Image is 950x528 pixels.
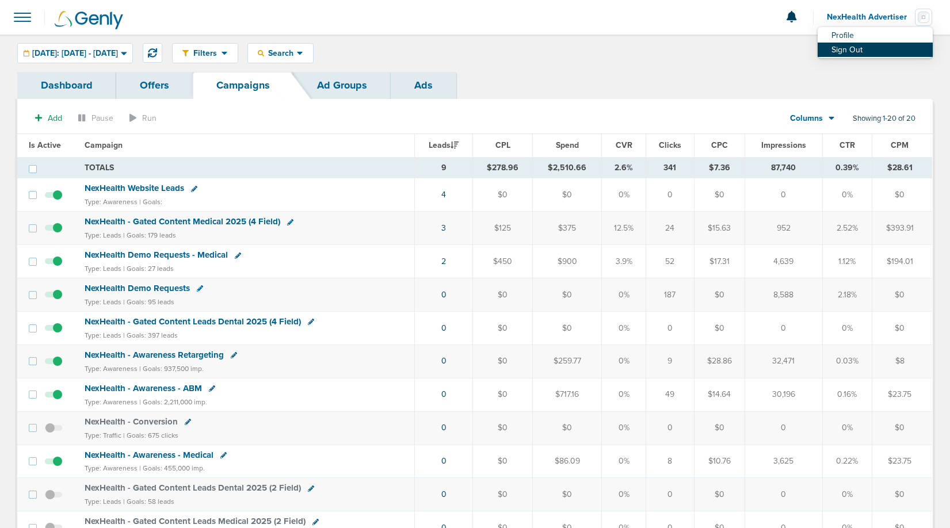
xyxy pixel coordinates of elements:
td: 0 [646,178,694,212]
small: | Goals: 179 leads [123,231,176,239]
span: NexHealth - Gated Content Leads Dental 2025 (2 Field) [85,483,301,493]
span: Is Active [29,140,61,150]
a: Offers [116,72,193,99]
a: Ads [391,72,456,99]
span: NexHealth Demo Requests - Medical [85,250,228,260]
span: Campaign [85,140,123,150]
small: | Goals: 675 clicks [123,431,178,439]
td: 0 [745,178,822,212]
td: 0% [822,478,872,511]
td: $14.64 [694,378,745,411]
small: Type: Leads [85,331,121,339]
td: $0 [872,178,932,212]
span: NexHealth - Conversion [85,416,178,427]
small: | Goals: [139,198,162,206]
td: 0% [822,311,872,345]
td: 12.5% [602,212,646,245]
td: $125 [472,212,532,245]
td: $0 [472,278,532,312]
span: Filters [189,48,222,58]
small: Type: Leads [85,298,121,306]
td: 0% [602,478,646,511]
small: | Goals: 95 leads [123,298,174,306]
a: 0 [441,356,447,366]
img: Genly [55,11,123,29]
small: | Goals: 58 leads [123,498,174,506]
td: 9 [415,157,472,178]
small: | Goals: 27 leads [123,265,174,273]
span: NexHealth - Awareness - ABM [85,383,202,393]
td: $0 [472,311,532,345]
span: Spend [556,140,579,150]
small: Type: Leads [85,231,121,239]
td: $8 [872,345,932,378]
span: CTR [840,140,855,150]
a: Dashboard [17,72,116,99]
td: $7.36 [694,157,745,178]
td: 52 [646,245,694,278]
td: 0.03% [822,345,872,378]
td: $0 [533,311,602,345]
a: 4 [441,190,446,200]
small: Type: Traffic [85,431,121,439]
td: $28.61 [872,157,932,178]
td: 0.16% [822,378,872,411]
small: Type: Awareness [85,365,138,373]
td: $23.75 [872,445,932,478]
td: $194.01 [872,245,932,278]
ul: NexHealth Advertiser [818,27,933,58]
td: 9 [646,345,694,378]
td: $0 [472,411,532,445]
td: 0.22% [822,445,872,478]
td: $0 [872,478,932,511]
td: 0% [602,411,646,445]
td: 32,471 [745,345,822,378]
td: 2.18% [822,278,872,312]
span: NexHealth - Gated Content Leads Medical 2025 (2 Field) [85,516,306,526]
td: $0 [694,178,745,212]
td: 0 [646,311,694,345]
td: 0 [745,311,822,345]
td: $0 [533,178,602,212]
td: $28.86 [694,345,745,378]
td: 8,588 [745,278,822,312]
td: $86.09 [533,445,602,478]
td: $0 [472,378,532,411]
span: Leads [429,140,459,150]
td: 3,625 [745,445,822,478]
td: $0 [694,411,745,445]
td: $17.31 [694,245,745,278]
td: 0% [822,411,872,445]
td: $0 [694,478,745,511]
span: NexHealth Advertiser [827,13,915,21]
span: Add [48,113,62,123]
span: CVR [616,140,632,150]
td: $0 [694,278,745,312]
td: $900 [533,245,602,278]
td: 30,196 [745,378,822,411]
td: $23.75 [872,378,932,411]
a: 0 [441,290,447,300]
td: $717.16 [533,378,602,411]
a: 0 [441,323,447,333]
td: $0 [872,278,932,312]
td: 0 [646,411,694,445]
td: 2.52% [822,212,872,245]
span: CPM [891,140,909,150]
span: NexHealth - Awareness - Medical [85,450,213,460]
td: $0 [472,345,532,378]
span: NexHealth - Gated Content Leads Dental 2025 (4 Field) [85,316,301,327]
td: $0 [872,311,932,345]
small: Type: Awareness [85,464,138,472]
td: $0 [533,478,602,511]
small: | Goals: 455,000 imp. [139,464,205,472]
td: $0 [533,411,602,445]
td: $450 [472,245,532,278]
small: | Goals: 397 leads [123,331,178,339]
td: $0 [472,478,532,511]
span: NexHealth Website Leads [85,183,184,193]
td: 0% [602,278,646,312]
td: $2,510.66 [533,157,602,178]
td: 0% [602,311,646,345]
td: $0 [694,311,745,345]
